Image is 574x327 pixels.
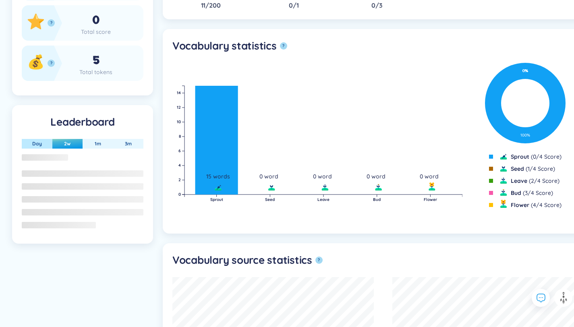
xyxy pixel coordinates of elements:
[373,197,381,202] text: Bud
[420,173,439,180] text: 0 word
[26,139,48,149] button: Day
[315,257,323,264] button: ?
[206,173,230,180] text: 15 words
[178,148,181,153] text: 6
[339,1,415,10] div: / 3
[531,153,562,160] span: ( 0 / 4 Score )
[172,39,277,53] h5: Vocabulary statistics
[178,163,181,168] text: 4
[93,53,99,68] span: 5
[526,165,555,172] span: ( 1 / 4 Score )
[511,189,521,197] b: Bud
[88,139,108,149] button: 1m
[289,1,293,9] span: 0
[317,197,329,202] text: Leave
[179,134,181,139] text: 8
[189,1,232,10] div: / 200
[48,60,55,67] button: ?
[276,1,311,10] div: / 1
[210,197,223,202] text: Sprout
[557,292,570,304] img: to top
[177,119,181,124] text: 10
[63,68,129,77] div: Total tokens
[172,253,312,267] h5: Vocabulary source statistics
[48,19,55,27] button: ?
[118,139,138,149] button: 3m
[259,173,278,180] text: 0 word
[178,192,181,197] text: 0
[280,42,287,50] button: ?
[522,68,528,73] text: 0 %
[511,201,529,209] b: Flower
[531,201,562,209] span: ( 4 / 4 Score )
[92,12,100,28] span: 0
[511,165,524,172] b: Seed
[22,115,143,129] h5: Leaderboard
[265,197,275,202] text: Seed
[511,153,529,160] b: Sprout
[58,139,77,149] button: 2w
[178,177,181,182] text: 2
[523,189,553,197] span: ( 3 / 4 Score )
[424,197,437,202] text: Flower
[367,173,385,180] text: 0 word
[177,105,181,110] text: 12
[511,177,527,184] b: Leave
[201,1,206,9] span: 11
[313,173,332,180] text: 0 word
[529,177,559,184] span: ( 2 / 4 Score )
[63,27,129,36] div: Total score
[177,90,181,95] text: 14
[371,1,375,9] span: 0
[520,132,530,138] text: 100 %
